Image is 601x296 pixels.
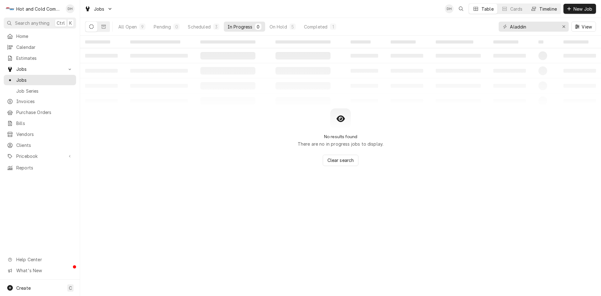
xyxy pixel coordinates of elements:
span: ‌ [351,40,371,44]
div: Hot and Cold Commercial Kitchens, Inc. [16,6,62,12]
span: ‌ [493,40,518,44]
div: Completed [304,23,327,30]
div: H [6,4,14,13]
a: Clients [4,140,76,150]
span: Job Series [16,88,73,94]
span: Jobs [94,6,105,12]
button: New Job [563,4,596,14]
span: K [69,20,72,26]
div: Pending [154,23,171,30]
span: ‌ [436,40,473,44]
div: DH [66,4,74,13]
span: Jobs [16,66,64,72]
span: ‌ [85,40,110,44]
span: Create [16,285,31,291]
div: 3 [214,23,218,30]
input: Keyword search [510,22,557,32]
span: Home [16,33,73,39]
span: Clients [16,142,73,148]
a: Purchase Orders [4,107,76,117]
span: Calendar [16,44,73,50]
button: Open search [456,4,466,14]
span: ‌ [275,40,331,44]
p: There are no in progress jobs to display. [298,141,384,147]
button: Erase input [559,22,569,32]
span: New Job [572,6,593,12]
div: Cards [510,6,523,12]
div: On Hold [270,23,287,30]
div: 0 [175,23,178,30]
div: 9 [141,23,144,30]
a: Go to Pricebook [4,151,76,161]
span: View [580,23,593,30]
div: 5 [291,23,295,30]
a: Go to What's New [4,265,76,276]
span: Search anything [15,20,49,26]
span: Estimates [16,55,73,61]
span: ‌ [130,40,180,44]
div: Hot and Cold Commercial Kitchens, Inc.'s Avatar [6,4,14,13]
span: Invoices [16,98,73,105]
div: DH [445,4,454,13]
div: Daryl Harris's Avatar [66,4,74,13]
a: Job Series [4,86,76,96]
span: ‌ [200,40,255,44]
span: Vendors [16,131,73,138]
span: Help Center [16,256,72,263]
div: Table [481,6,494,12]
span: Purchase Orders [16,109,73,116]
div: 0 [256,23,260,30]
button: Search anythingCtrlK [4,18,76,29]
span: What's New [16,267,72,274]
span: Jobs [16,77,73,83]
a: Jobs [4,75,76,85]
div: 1 [331,23,335,30]
span: ‌ [538,40,543,44]
span: C [69,285,72,291]
a: Go to Help Center [4,254,76,265]
button: Clear search [323,155,359,166]
div: Timeline [539,6,557,12]
h2: No results found [324,134,357,139]
div: Daryl Harris's Avatar [445,4,454,13]
span: Pricebook [16,153,64,159]
span: Ctrl [57,20,65,26]
span: Reports [16,164,73,171]
span: ‌ [563,40,588,44]
a: Reports [4,163,76,173]
a: Home [4,31,76,41]
div: In Progress [228,23,253,30]
a: Estimates [4,53,76,63]
span: Clear search [326,157,355,164]
a: Calendar [4,42,76,52]
a: Go to Jobs [4,64,76,74]
a: Vendors [4,129,76,139]
a: Invoices [4,96,76,106]
a: Go to Jobs [82,4,115,14]
div: Scheduled [188,23,210,30]
span: ‌ [391,40,416,44]
button: View [571,22,596,32]
table: In Progress Jobs List Loading [80,36,601,108]
a: Bills [4,118,76,128]
div: All Open [118,23,137,30]
span: Bills [16,120,73,127]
